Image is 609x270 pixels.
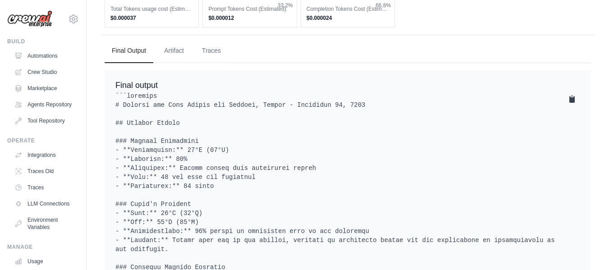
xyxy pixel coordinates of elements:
img: Logo [7,10,52,27]
dd: $0.000037 [110,14,193,22]
dd: $0.000012 [208,14,291,22]
a: LLM Connections [11,197,79,211]
span: Final output [115,81,158,90]
a: Agents Repository [11,97,79,112]
span: 66.8% [375,2,391,9]
a: Integrations [11,148,79,162]
a: Traces Old [11,164,79,178]
a: Crew Studio [11,65,79,79]
dt: Total Tokens usage cost (Estimated) [110,5,193,13]
dt: Completion Tokens Cost (Estimated) [307,5,389,13]
button: Artifact [157,39,191,63]
div: Manage [7,243,79,251]
a: Usage [11,254,79,269]
button: Final Output [105,39,153,63]
button: Traces [195,39,228,63]
span: 33.2% [278,2,293,9]
a: Traces [11,180,79,195]
a: Environment Variables [11,213,79,234]
a: Tool Repository [11,114,79,128]
div: Build [7,38,79,45]
a: Marketplace [11,81,79,96]
dd: $0.000024 [307,14,389,22]
div: Operate [7,137,79,144]
dt: Prompt Tokens Cost (Estimated) [208,5,291,13]
a: Automations [11,49,79,63]
iframe: Chat Widget [564,227,609,270]
div: 聊天小工具 [564,227,609,270]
